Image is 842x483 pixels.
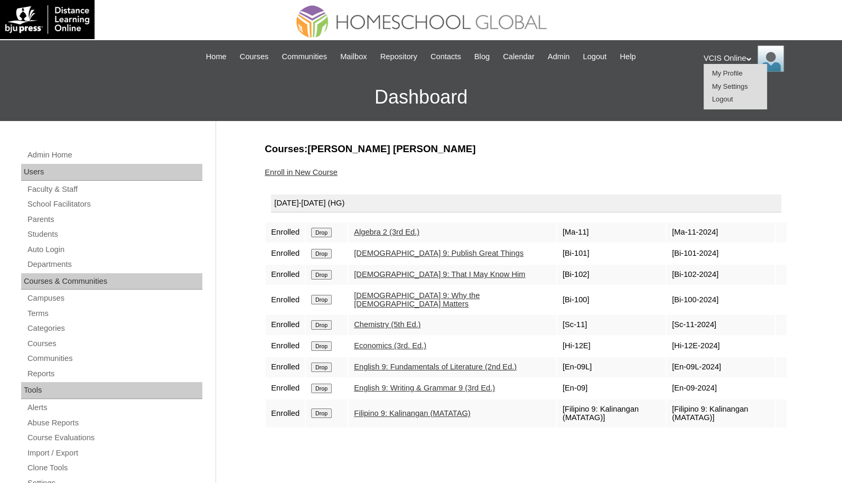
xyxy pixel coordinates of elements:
a: Courses [26,337,202,350]
td: [Sc-11] [557,315,666,335]
input: Drop [311,408,332,418]
a: Courses [235,51,274,63]
div: Tools [21,382,202,399]
td: [Hi-12E-2024] [667,336,775,356]
div: [DATE]-[DATE] (HG) [271,194,781,212]
input: Drop [311,270,332,280]
span: Home [206,51,227,63]
a: Logout [577,51,612,63]
a: Alerts [26,401,202,414]
span: Communities [282,51,327,63]
input: Drop [311,320,332,330]
a: Chemistry (5th Ed.) [354,320,420,329]
a: Abuse Reports [26,416,202,430]
span: Contacts [431,51,461,63]
td: [En-09] [557,378,666,398]
a: Mailbox [335,51,372,63]
h3: Courses:[PERSON_NAME] [PERSON_NAME] [265,142,788,156]
a: Clone Tools [26,461,202,475]
td: Enrolled [266,357,305,377]
a: Communities [26,352,202,365]
a: Parents [26,213,202,226]
span: Logout [583,51,606,63]
td: Enrolled [266,378,305,398]
td: [Ma-11-2024] [667,222,775,243]
input: Drop [311,363,332,372]
td: [Sc-11-2024] [667,315,775,335]
a: Communities [276,51,332,63]
a: Admin Home [26,148,202,162]
a: [DEMOGRAPHIC_DATA] 9: Publish Great Things [354,249,523,257]
input: Drop [311,341,332,351]
td: [En-09-2024] [667,378,775,398]
td: [Hi-12E] [557,336,666,356]
a: Course Evaluations [26,431,202,444]
input: Drop [311,384,332,393]
td: [En-09L] [557,357,666,377]
a: Reports [26,367,202,380]
a: Import / Export [26,447,202,460]
div: Users [21,164,202,181]
img: VCIS Online Admin [757,45,784,72]
td: Enrolled [266,336,305,356]
div: Courses & Communities [21,273,202,290]
a: Filipino 9: Kalinangan (MATATAG) [354,409,470,417]
img: logo-white.png [5,5,89,34]
span: Repository [380,51,417,63]
td: [Bi-100] [557,286,666,314]
a: Contacts [425,51,466,63]
input: Drop [311,295,332,304]
td: Enrolled [266,400,305,428]
td: [Filipino 9: Kalinangan (MATATAG)] [667,400,775,428]
td: [Bi-102-2024] [667,265,775,285]
a: Students [26,228,202,241]
a: Admin [542,51,575,63]
td: [Bi-101-2024] [667,244,775,264]
a: Terms [26,307,202,320]
span: Blog [474,51,490,63]
div: VCIS Online [704,45,831,72]
span: Calendar [503,51,534,63]
a: English 9: Writing & Grammar 9 (3rd Ed.) [354,384,495,392]
span: Courses [240,51,269,63]
span: Mailbox [340,51,367,63]
td: [Bi-102] [557,265,666,285]
a: Calendar [498,51,539,63]
td: Enrolled [266,244,305,264]
td: [En-09L-2024] [667,357,775,377]
td: [Bi-101] [557,244,666,264]
a: Repository [375,51,423,63]
a: Enroll in New Course [265,168,338,177]
a: Faculty & Staff [26,183,202,196]
td: Enrolled [266,315,305,335]
h3: Dashboard [5,73,837,121]
a: Economics (3rd. Ed.) [354,341,426,350]
a: Home [201,51,232,63]
a: Algebra 2 (3rd Ed.) [354,228,419,236]
td: Enrolled [266,222,305,243]
td: Enrolled [266,265,305,285]
a: [DEMOGRAPHIC_DATA] 9: Why the [DEMOGRAPHIC_DATA] Matters [354,291,480,309]
a: English 9: Fundamentals of Literature (2nd Ed.) [354,363,517,371]
a: Campuses [26,292,202,305]
a: School Facilitators [26,198,202,211]
span: Admin [548,51,570,63]
a: Logout [712,95,733,103]
td: [Ma-11] [557,222,666,243]
td: [Bi-100-2024] [667,286,775,314]
td: [Filipino 9: Kalinangan (MATATAG)] [557,400,666,428]
a: My Profile [712,69,743,77]
a: [DEMOGRAPHIC_DATA] 9: That I May Know Him [354,270,525,278]
span: Help [620,51,635,63]
a: Help [614,51,641,63]
a: Departments [26,258,202,271]
input: Drop [311,228,332,237]
a: Categories [26,322,202,335]
input: Drop [311,249,332,258]
td: Enrolled [266,286,305,314]
a: My Settings [712,82,748,90]
a: Blog [469,51,495,63]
